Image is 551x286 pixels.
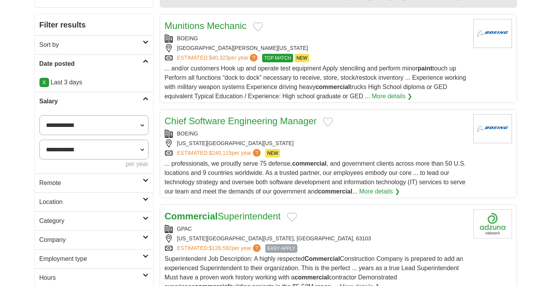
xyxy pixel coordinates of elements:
a: More details ❯ [359,187,400,196]
span: ... and/or customers Hook up and operate test equipment Apply stenciling and perform minor touch ... [165,65,466,99]
img: BOEING logo [473,114,512,143]
strong: Commercial [305,255,340,262]
button: Add to favorite jobs [253,22,263,31]
strong: commercial [292,160,326,167]
img: BOEING logo [473,19,512,48]
a: Employment type [35,249,153,268]
a: ESTIMATED:$128,592per year? [177,244,263,253]
span: EASY APPLY [265,244,297,253]
h2: Employment type [39,254,143,264]
h2: Sort by [39,40,143,50]
div: [US_STATE][GEOGRAPHIC_DATA][US_STATE] [165,139,467,147]
a: Munitions Mechanic [165,21,247,31]
a: Location [35,192,153,211]
span: $128,592 [209,245,231,251]
a: BOEING [177,35,198,41]
a: Chief Software Engineering Manager [165,116,317,126]
a: Date posted [35,54,153,73]
p: Last 3 days [39,78,148,87]
h2: Remote [39,178,143,188]
span: TOP MATCH [262,54,293,62]
span: ? [253,149,261,157]
div: [US_STATE][GEOGRAPHIC_DATA][US_STATE], [GEOGRAPHIC_DATA], 63103 [165,235,467,243]
span: ... professionals, we proudly serve 75 defense, , and government clients across more than 50 U.S.... [165,160,466,195]
h2: Hours [39,273,143,283]
a: Category [35,211,153,230]
a: Remote [35,173,153,192]
button: Add to favorite jobs [323,117,333,127]
a: ESTIMATED:$40,323per year? [177,54,259,62]
strong: paint [418,65,432,72]
span: NEW [295,54,309,62]
a: BOEING [177,130,198,137]
h2: Filter results [35,14,153,35]
div: per year [39,159,148,169]
div: [GEOGRAPHIC_DATA][PERSON_NAME][US_STATE] [165,44,467,52]
strong: commercial [316,84,350,90]
a: CommercialSuperintendent [165,211,281,221]
span: ? [250,54,258,62]
h2: Category [39,216,143,226]
strong: commercial [295,274,329,281]
a: More details ❯ [372,92,413,101]
a: ESTIMATED:$240,115per year? [177,149,263,158]
h2: Salary [39,97,143,106]
h2: Date posted [39,59,143,69]
span: NEW [265,149,280,158]
span: $240,115 [209,150,231,156]
a: X [39,78,49,87]
div: GPAC [165,225,467,233]
img: Company logo [473,209,512,238]
h2: Location [39,197,143,207]
a: Company [35,230,153,249]
strong: Commercial [165,211,218,221]
span: $40,323 [209,55,229,61]
a: Salary [35,92,153,111]
strong: commercial [318,188,352,195]
button: Add to favorite jobs [287,212,297,222]
span: ? [253,244,261,252]
h2: Company [39,235,143,245]
a: Sort by [35,35,153,54]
